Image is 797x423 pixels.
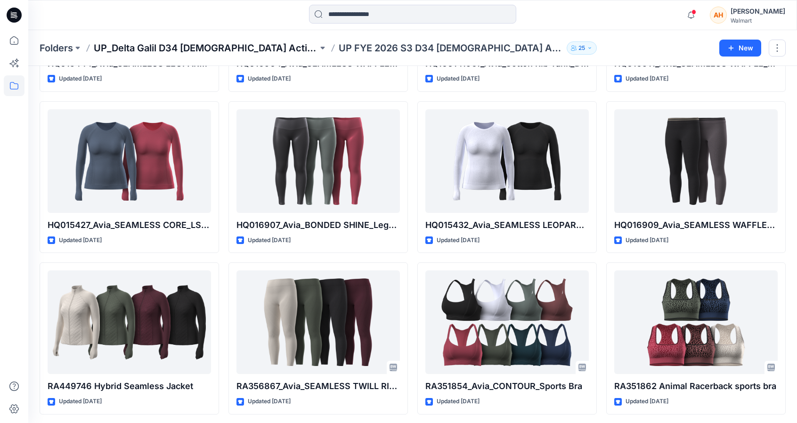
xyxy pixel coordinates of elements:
[614,380,778,393] p: RA351862 Animal Racerback sports bra
[236,109,400,213] a: HQ016907_Avia_BONDED SHINE_Legging_Delta Galil
[614,219,778,232] p: HQ016909_Avia_SEAMLESS WAFFLE_Legging_Delta Galil
[248,74,291,84] p: Updated [DATE]
[731,6,785,17] div: [PERSON_NAME]
[425,219,589,232] p: HQ015432_Avia_SEAMLESS LEOPARD_LS T-Shirt_Delta Galil
[59,74,102,84] p: Updated [DATE]
[437,74,480,84] p: Updated [DATE]
[339,41,563,55] p: UP FYE 2026 S3 D34 [DEMOGRAPHIC_DATA] Active Delta Galil
[40,41,73,55] a: Folders
[578,43,585,53] p: 25
[94,41,318,55] a: UP_Delta Galil D34 [DEMOGRAPHIC_DATA] Active
[59,236,102,245] p: Updated [DATE]
[48,219,211,232] p: HQ015427_Avia_SEAMLESS CORE_LS T-Shirt_Delta Galil
[614,270,778,374] a: RA351862 Animal Racerback sports bra
[236,380,400,393] p: RA356867_Avia_SEAMLESS TWILL RIB TEXTURE_Legging
[626,74,668,84] p: Updated [DATE]
[248,236,291,245] p: Updated [DATE]
[236,219,400,232] p: HQ016907_Avia_BONDED SHINE_Legging_Delta Galil
[425,109,589,213] a: HQ015432_Avia_SEAMLESS LEOPARD_LS T-Shirt_Delta Galil
[567,41,597,55] button: 25
[614,109,778,213] a: HQ016909_Avia_SEAMLESS WAFFLE_Legging_Delta Galil
[710,7,727,24] div: AH
[425,380,589,393] p: RA351854_Avia_CONTOUR_Sports Bra
[731,17,785,24] div: Walmart
[236,270,400,374] a: RA356867_Avia_SEAMLESS TWILL RIB TEXTURE_Legging
[626,397,668,407] p: Updated [DATE]
[59,397,102,407] p: Updated [DATE]
[719,40,761,57] button: New
[248,397,291,407] p: Updated [DATE]
[48,380,211,393] p: RA449746 Hybrid Seamless Jacket
[48,109,211,213] a: HQ015427_Avia_SEAMLESS CORE_LS T-Shirt_Delta Galil
[48,270,211,374] a: RA449746 Hybrid Seamless Jacket
[425,270,589,374] a: RA351854_Avia_CONTOUR_Sports Bra
[626,236,668,245] p: Updated [DATE]
[437,236,480,245] p: Updated [DATE]
[437,397,480,407] p: Updated [DATE]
